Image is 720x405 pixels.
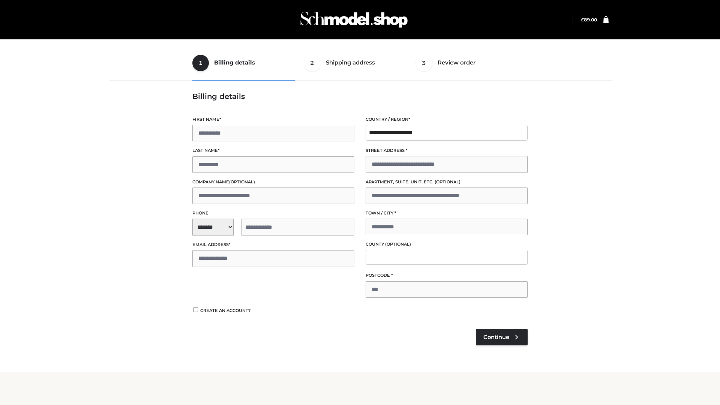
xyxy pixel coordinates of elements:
[366,147,528,154] label: Street address
[192,178,354,186] label: Company name
[435,179,460,184] span: (optional)
[298,5,410,34] img: Schmodel Admin 964
[192,241,354,248] label: Email address
[192,92,528,101] h3: Billing details
[192,210,354,217] label: Phone
[192,116,354,123] label: First name
[483,334,509,340] span: Continue
[476,329,528,345] a: Continue
[366,241,528,248] label: County
[366,116,528,123] label: Country / Region
[385,241,411,247] span: (optional)
[366,272,528,279] label: Postcode
[366,210,528,217] label: Town / City
[192,147,354,154] label: Last name
[581,17,584,22] span: £
[192,307,199,312] input: Create an account?
[229,179,255,184] span: (optional)
[581,17,597,22] bdi: 89.00
[366,178,528,186] label: Apartment, suite, unit, etc.
[200,308,251,313] span: Create an account?
[581,17,597,22] a: £89.00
